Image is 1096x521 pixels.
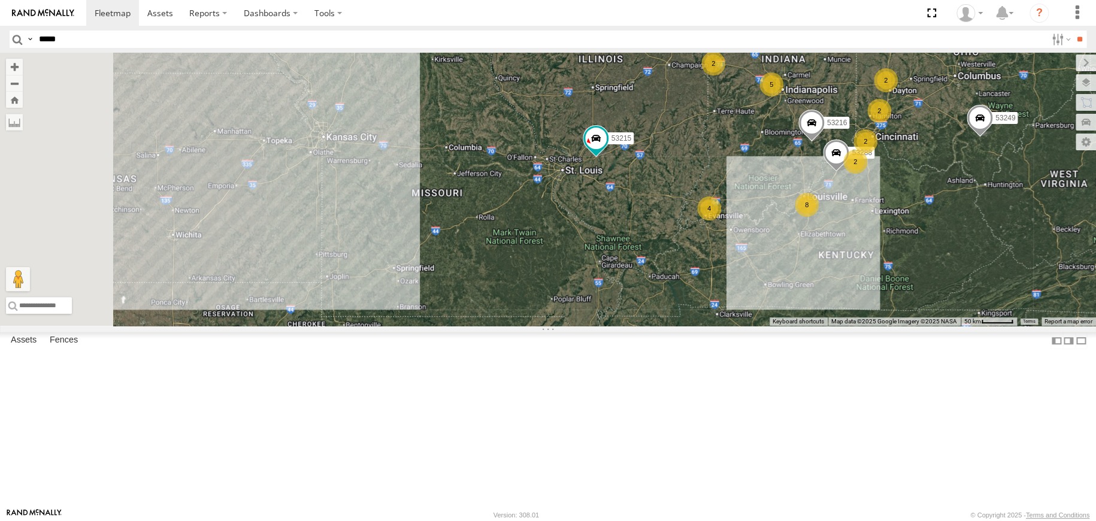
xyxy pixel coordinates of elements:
[44,332,84,349] label: Fences
[5,332,43,349] label: Assets
[611,134,631,143] span: 53215
[1062,332,1074,349] label: Dock Summary Table to the Right
[25,31,35,48] label: Search Query
[6,59,23,75] button: Zoom in
[1050,332,1062,349] label: Dock Summary Table to the Left
[701,52,725,75] div: 2
[697,196,721,220] div: 4
[852,149,871,157] span: 53288
[1026,511,1089,519] a: Terms and Conditions
[1075,332,1087,349] label: Hide Summary Table
[493,511,539,519] div: Version: 308.01
[1030,4,1049,23] i: ?
[952,4,987,22] div: Miky Transport
[970,511,1089,519] div: © Copyright 2025 -
[827,119,847,127] span: 53216
[1047,31,1073,48] label: Search Filter Options
[1044,318,1092,325] a: Report a map error
[7,509,62,521] a: Visit our Website
[1076,134,1096,150] label: Map Settings
[6,92,23,108] button: Zoom Home
[6,75,23,92] button: Zoom out
[1023,319,1036,324] a: Terms (opens in new tab)
[12,9,74,17] img: rand-logo.svg
[831,318,957,325] span: Map data ©2025 Google Imagery ©2025 NASA
[843,150,867,174] div: 2
[795,193,819,217] div: 8
[759,72,783,96] div: 5
[867,99,891,123] div: 2
[995,114,1015,122] span: 53249
[964,318,981,325] span: 50 km
[853,129,877,153] div: 2
[6,114,23,131] label: Measure
[773,317,824,326] button: Keyboard shortcuts
[6,267,30,291] button: Drag Pegman onto the map to open Street View
[961,317,1017,326] button: Map Scale: 50 km per 50 pixels
[874,68,898,92] div: 2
